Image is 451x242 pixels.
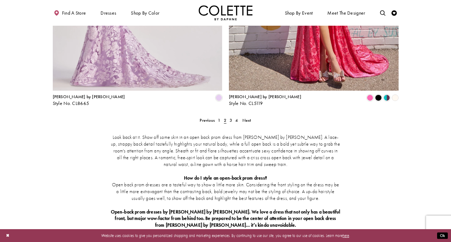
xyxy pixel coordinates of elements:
[241,116,253,124] a: Next Page
[53,100,89,106] span: Style No. CL8665
[53,94,125,100] span: [PERSON_NAME] by [PERSON_NAME]
[131,10,159,16] span: Shop by color
[367,95,373,101] i: Pink
[199,5,253,20] img: Colette by Daphne
[242,117,251,123] span: Next
[222,116,228,124] span: Current page
[111,209,340,228] strong: Open-back prom dresses by [PERSON_NAME] by [PERSON_NAME]. We love a dress that not only has a bea...
[384,95,390,101] i: Jade/Berry
[230,117,232,123] span: 3
[218,117,220,123] span: 1
[184,175,267,181] strong: How do I style an open-back prom dress?
[375,95,381,101] i: Black
[327,10,365,16] span: Meet the designer
[283,5,314,20] span: Shop By Event
[390,5,399,20] a: Check Wishlist
[99,5,118,20] span: Dresses
[235,117,238,123] span: 4
[200,117,215,123] span: Previous
[53,95,125,106] div: Colette by Daphne Style No. CL8665
[285,10,313,16] span: Shop By Event
[130,5,161,20] span: Shop by color
[3,231,12,241] button: Close Dialog
[326,5,367,20] a: Meet the designer
[53,5,87,20] a: Find a store
[229,94,301,100] span: [PERSON_NAME] by [PERSON_NAME]
[228,116,234,124] a: 3
[437,232,448,239] button: Submit Dialog
[216,95,222,101] i: Lilac
[234,116,240,124] a: 4
[198,116,216,124] a: Prev Page
[101,10,116,16] span: Dresses
[111,182,340,202] p: Open back prom dresses are a tasteful way to show a little more skin. Considering the front styli...
[39,232,412,239] p: Website uses cookies to give you personalized shopping and marketing experiences. By continuing t...
[216,116,222,124] a: 1
[379,5,387,20] a: Toggle search
[111,134,340,168] p: Look back at it. Show off some skin in an open back prom dress from [PERSON_NAME] by [PERSON_NAME...
[343,233,349,238] a: here
[392,95,398,101] i: Diamond White
[224,117,226,123] span: 2
[229,100,263,106] span: Style No. CL5119
[199,5,253,20] a: Visit Home Page
[229,95,301,106] div: Colette by Daphne Style No. CL5119
[62,10,86,16] span: Find a store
